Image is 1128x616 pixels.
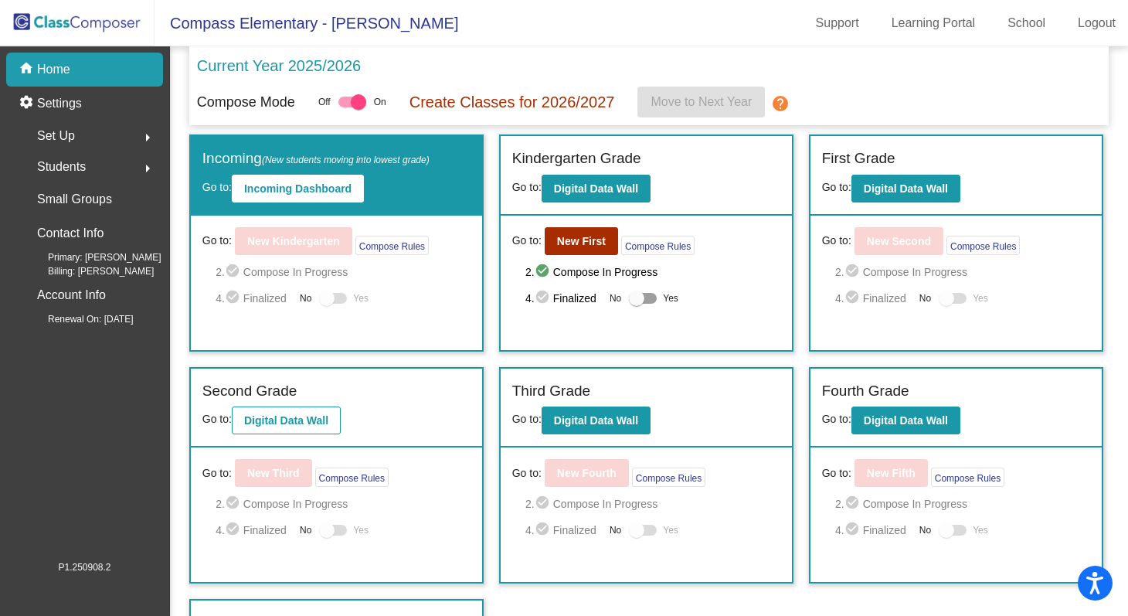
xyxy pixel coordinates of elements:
b: Digital Data Wall [864,414,948,427]
span: Go to: [202,465,232,482]
mat-icon: check_circle [535,495,553,513]
mat-icon: check_circle [535,521,553,539]
span: Go to: [202,233,232,249]
span: Yes [973,289,988,308]
span: 2. Compose In Progress [835,263,1090,281]
a: School [995,11,1058,36]
button: New Kindergarten [235,227,352,255]
mat-icon: check_circle [225,521,243,539]
span: Billing: [PERSON_NAME] [23,264,154,278]
b: New First [557,235,606,247]
p: Small Groups [37,189,112,210]
button: Compose Rules [621,236,695,255]
span: 4. Finalized [525,289,602,308]
span: Yes [663,521,678,539]
span: (New students moving into lowest grade) [262,155,430,165]
b: New Third [247,467,300,479]
button: Move to Next Year [637,87,765,117]
mat-icon: check_circle [535,263,553,281]
label: Second Grade [202,380,297,403]
span: Go to: [512,465,542,482]
a: Support [804,11,871,36]
mat-icon: help [771,94,790,113]
button: Digital Data Wall [542,175,651,202]
mat-icon: arrow_right [138,128,157,147]
span: Students [37,156,86,178]
span: No [610,291,621,305]
mat-icon: home [19,60,37,79]
mat-icon: settings [19,94,37,113]
b: Incoming Dashboard [244,182,352,195]
span: Go to: [202,181,232,193]
span: Go to: [512,181,542,193]
label: Third Grade [512,380,590,403]
b: New Fifth [867,467,916,479]
button: New Fifth [854,459,928,487]
p: Compose Mode [197,92,295,113]
p: Create Classes for 2026/2027 [409,90,615,114]
button: New First [545,227,618,255]
p: Current Year 2025/2026 [197,54,361,77]
span: Go to: [822,413,851,425]
span: No [919,523,931,537]
span: Yes [663,289,678,308]
p: Settings [37,94,82,113]
span: No [300,291,311,305]
button: Compose Rules [931,468,1004,487]
button: Digital Data Wall [232,407,341,434]
b: Digital Data Wall [244,414,328,427]
mat-icon: check_circle [844,521,863,539]
span: Compass Elementary - [PERSON_NAME] [155,11,458,36]
mat-icon: check_circle [225,263,243,281]
button: Incoming Dashboard [232,175,364,202]
span: Primary: [PERSON_NAME] [23,250,161,264]
span: Yes [353,289,369,308]
label: Incoming [202,148,430,170]
mat-icon: check_circle [844,289,863,308]
span: 4. Finalized [216,521,292,539]
a: Learning Portal [879,11,988,36]
span: 4. Finalized [835,521,912,539]
span: Yes [353,521,369,539]
mat-icon: check_circle [535,289,553,308]
button: New Fourth [545,459,629,487]
button: Digital Data Wall [851,407,960,434]
mat-icon: check_circle [844,495,863,513]
span: Go to: [202,413,232,425]
span: No [610,523,621,537]
button: New Third [235,459,312,487]
span: Set Up [37,125,75,147]
span: Off [318,95,331,109]
span: Go to: [822,465,851,482]
span: 2. Compose In Progress [835,495,1090,513]
b: New Second [867,235,931,247]
label: Kindergarten Grade [512,148,641,170]
p: Contact Info [37,223,104,244]
span: Go to: [512,413,542,425]
span: Go to: [822,233,851,249]
a: Logout [1065,11,1128,36]
mat-icon: check_circle [844,263,863,281]
p: Home [37,60,70,79]
span: No [300,523,311,537]
span: Renewal On: [DATE] [23,312,133,326]
mat-icon: arrow_right [138,159,157,178]
span: Move to Next Year [651,95,753,108]
button: New Second [854,227,943,255]
mat-icon: check_circle [225,289,243,308]
span: 2. Compose In Progress [525,263,780,281]
button: Compose Rules [632,468,705,487]
span: Yes [973,521,988,539]
button: Digital Data Wall [542,407,651,434]
b: Digital Data Wall [554,182,638,195]
p: Account Info [37,284,106,306]
span: On [374,95,386,109]
button: Compose Rules [355,236,429,255]
button: Digital Data Wall [851,175,960,202]
span: 2. Compose In Progress [216,495,471,513]
b: Digital Data Wall [554,414,638,427]
span: Go to: [822,181,851,193]
span: Go to: [512,233,542,249]
mat-icon: check_circle [225,495,243,513]
b: New Fourth [557,467,617,479]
